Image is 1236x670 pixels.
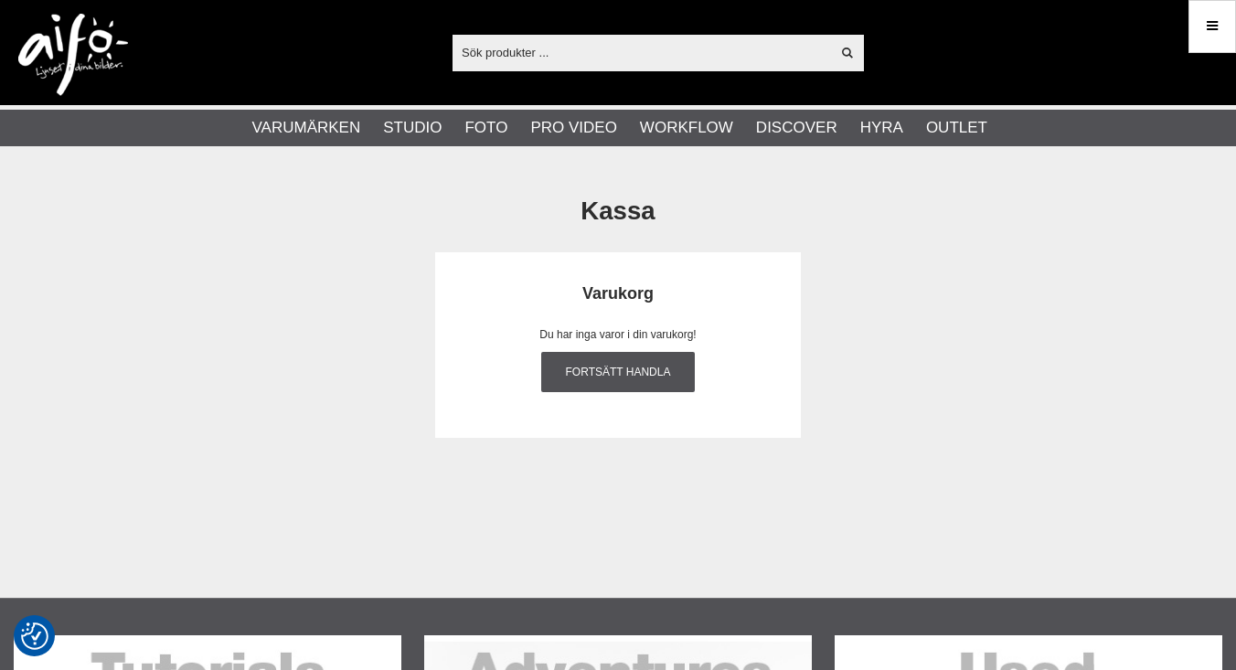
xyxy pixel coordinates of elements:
span: Du har inga varor i din varukorg! [539,328,696,341]
img: logo.png [18,14,128,96]
a: Studio [383,116,442,140]
img: Revisit consent button [21,622,48,650]
a: Discover [756,116,837,140]
a: Outlet [926,116,987,140]
a: Varumärken [252,116,361,140]
h1: Kassa [14,194,1222,229]
a: Fortsätt handla [541,352,695,392]
a: Foto [464,116,507,140]
a: Workflow [640,116,733,140]
input: Sök produkter ... [453,38,830,66]
a: Hyra [860,116,903,140]
button: Samtyckesinställningar [21,620,48,653]
a: Pro Video [530,116,616,140]
h2: Varukorg [458,282,778,305]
